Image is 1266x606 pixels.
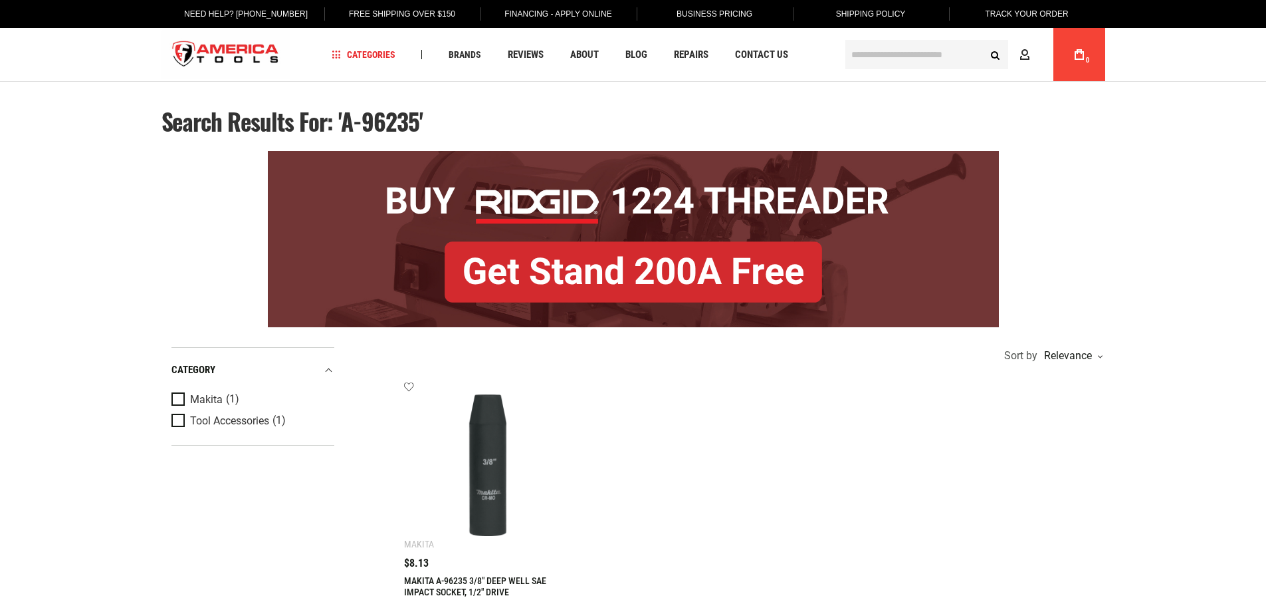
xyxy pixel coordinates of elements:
span: About [570,50,599,60]
span: Search results for: 'A-96235' [161,104,423,138]
span: Tool Accessories [190,415,269,427]
a: Brands [443,46,487,64]
a: Repairs [668,46,714,64]
span: $8.13 [404,558,429,569]
a: Tool Accessories (1) [171,414,331,428]
span: Blog [625,50,647,60]
a: Makita (1) [171,392,331,407]
span: Contact Us [735,50,788,60]
span: Shipping Policy [836,9,906,19]
div: Product Filters [171,347,334,446]
span: Categories [332,50,395,59]
a: BOGO: Buy RIDGID® 1224 Threader, Get Stand 200A Free! [268,151,999,161]
img: MAKITA A-96235 3/8 [417,394,559,536]
span: Repairs [674,50,708,60]
span: 0 [1086,57,1090,64]
div: Relevance [1041,351,1102,361]
a: About [564,46,605,64]
a: Blog [619,46,653,64]
a: MAKITA A-96235 3/8" DEEP WELL SAE IMPACT SOCKET, 1/2" DRIVE [404,575,546,597]
a: Categories [326,46,401,64]
img: BOGO: Buy RIDGID® 1224 Threader, Get Stand 200A Free! [268,151,999,327]
a: store logo [161,30,290,80]
button: Search [983,42,1008,67]
a: Contact Us [729,46,794,64]
img: America Tools [161,30,290,80]
div: Makita [404,539,434,549]
span: (1) [272,415,286,426]
div: category [171,361,334,379]
span: Reviews [508,50,544,60]
span: Makita [190,394,223,406]
a: Reviews [502,46,550,64]
span: (1) [226,394,239,405]
span: Sort by [1004,351,1037,361]
span: Brands [449,50,481,59]
a: 0 [1067,28,1092,81]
